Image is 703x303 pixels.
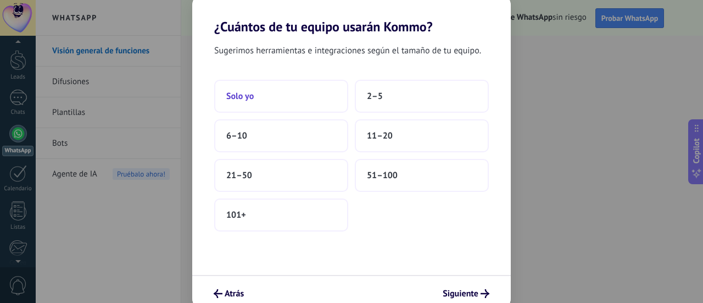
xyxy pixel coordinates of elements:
button: 11–20 [355,119,489,152]
span: 21–50 [226,170,252,181]
button: Siguiente [438,284,494,303]
button: Solo yo [214,80,348,113]
span: 51–100 [367,170,398,181]
span: Sugerimos herramientas e integraciones según el tamaño de tu equipo. [214,43,481,58]
button: 21–50 [214,159,348,192]
button: 6–10 [214,119,348,152]
span: 2–5 [367,91,383,102]
span: Siguiente [443,290,478,298]
button: 51–100 [355,159,489,192]
span: 11–20 [367,130,393,141]
span: 6–10 [226,130,247,141]
button: 101+ [214,199,348,232]
button: 2–5 [355,80,489,113]
button: Atrás [209,284,249,303]
span: Solo yo [226,91,254,102]
span: Atrás [225,290,244,298]
span: 101+ [226,210,246,221]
